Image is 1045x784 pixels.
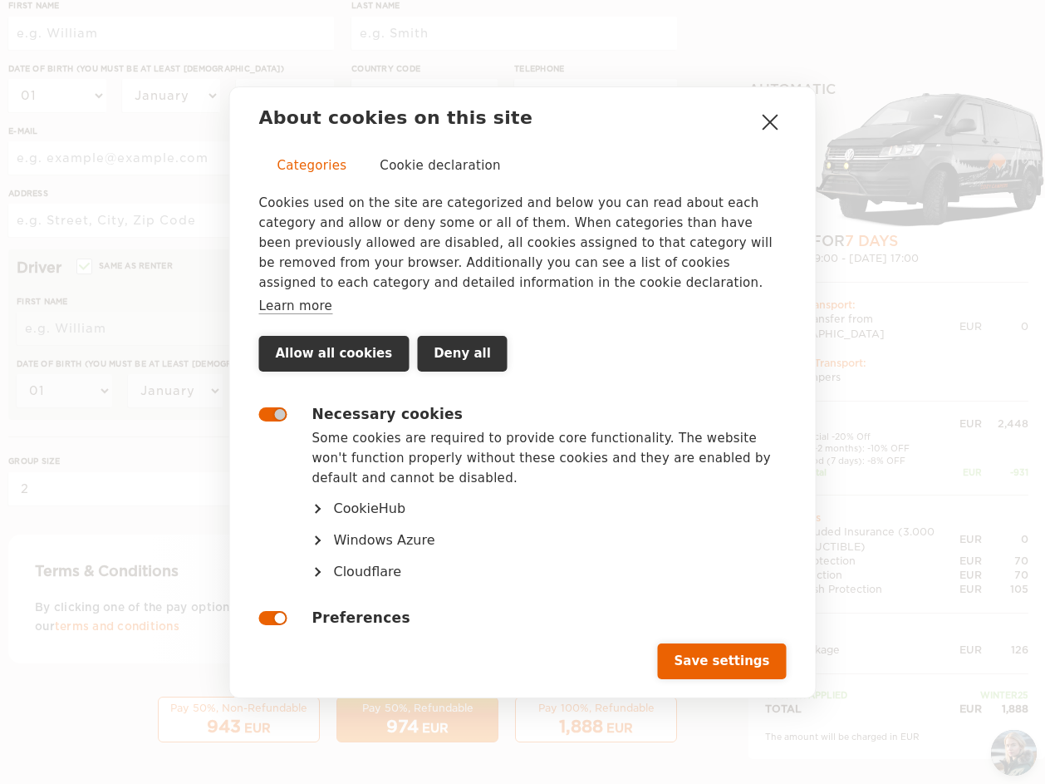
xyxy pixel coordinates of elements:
[330,556,787,588] a: Cloudflare
[312,428,787,488] p: Some cookies are required to provide core functionality. The website won't function properly with...
[417,336,508,372] button: Deny all
[363,146,518,188] a: Cookie declaration
[259,336,410,372] button: Allow all cookies
[259,611,287,625] label: 
[312,406,464,422] strong: Necessary cookies
[312,609,410,626] strong: Preferences
[330,493,787,525] a: CookieHub
[259,193,787,293] p: Cookies used on the site are categorized and below you can read about each category and allow or ...
[259,407,287,422] label: 
[330,525,787,556] a: Windows Azure
[259,107,533,128] strong: About cookies on this site
[261,146,364,188] a: Categories
[657,643,786,679] button: Save settings
[259,298,333,314] a: Learn more
[753,105,787,138] button: Close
